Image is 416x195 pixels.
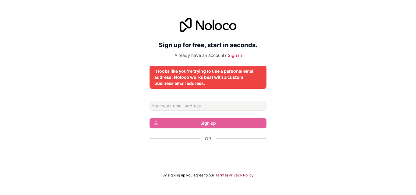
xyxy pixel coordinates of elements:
[150,101,266,111] input: Email address
[162,173,214,178] span: By signing up you agree to our
[175,53,227,58] span: Already have an account?
[228,53,242,58] a: Sign in
[150,118,266,128] button: Sign up
[229,173,254,178] a: Privacy Policy
[146,148,270,162] iframe: Sign in with Google Button
[205,136,211,142] span: Or
[150,40,266,50] h2: Sign up for free, start in seconds.
[154,68,262,86] div: It looks like you're trying to use a personal email address. Noloco works best with a custom busi...
[226,173,229,178] span: &
[215,173,226,178] a: Terms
